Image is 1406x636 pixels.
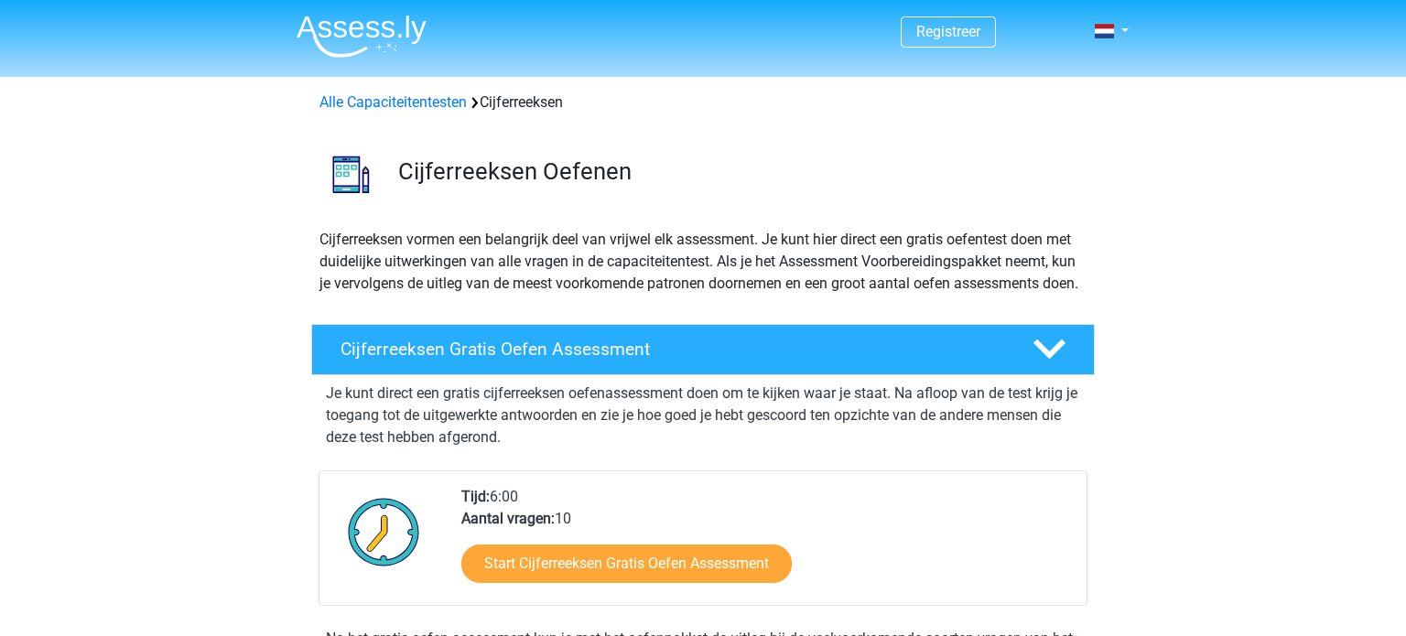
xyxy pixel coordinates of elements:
[319,229,1087,295] p: Cijferreeksen vormen een belangrijk deel van vrijwel elk assessment. Je kunt hier direct een grat...
[448,486,1086,605] div: 6:00 10
[338,486,430,577] img: Klok
[319,93,467,111] a: Alle Capaciteitentesten
[461,488,490,505] b: Tijd:
[304,324,1102,375] a: Cijferreeksen Gratis Oefen Assessment
[916,23,980,40] a: Registreer
[341,339,1003,360] h4: Cijferreeksen Gratis Oefen Assessment
[461,510,555,527] b: Aantal vragen:
[398,157,1080,186] h3: Cijferreeksen Oefenen
[461,544,792,583] a: Start Cijferreeksen Gratis Oefen Assessment
[326,383,1080,448] p: Je kunt direct een gratis cijferreeksen oefenassessment doen om te kijken waar je staat. Na afloo...
[297,15,427,58] img: Assessly
[312,92,1094,113] div: Cijferreeksen
[312,135,390,213] img: cijferreeksen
